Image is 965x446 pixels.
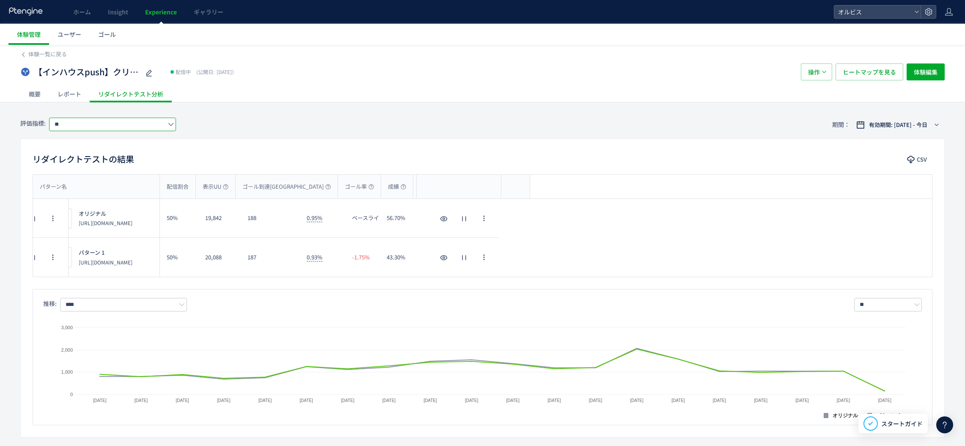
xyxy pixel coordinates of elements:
[713,398,726,403] text: [DATE]
[380,238,415,277] div: 43.30%
[382,398,396,403] text: [DATE]
[90,85,172,102] div: リダイレクトテスト分析
[833,413,858,418] text: オリジナル
[423,398,437,403] text: [DATE]
[881,419,923,428] span: スタートガイド
[917,153,927,166] span: CSV
[49,85,90,102] div: レポート
[352,253,370,262] span: -1.75%
[58,30,81,39] span: ユーザー
[79,249,104,257] span: パターン 1
[547,398,561,403] text: [DATE]
[754,398,767,403] text: [DATE]
[167,183,189,191] span: 配信割合
[307,214,322,222] span: 0.95%
[33,152,134,166] h2: リダイレクトテストの結果
[630,398,644,403] text: [DATE]
[43,299,57,308] span: 推移:
[61,369,73,374] text: 1,000
[73,8,91,16] span: ホーム
[506,398,520,403] text: [DATE]
[108,8,128,16] span: Insight
[194,8,223,16] span: ギャラリー
[20,119,46,127] span: 評価指標:
[465,398,478,403] text: [DATE]
[242,183,331,191] span: ゴール到達[GEOGRAPHIC_DATA]
[176,68,191,76] span: 配信中
[837,398,850,403] text: [DATE]
[145,8,177,16] span: Experience
[808,63,820,80] span: 操作
[70,392,73,397] text: 0
[832,118,850,132] span: 期間：
[79,259,132,266] p: https://pr.orbis.co.jp/cosmetics/clearful/331-1/
[28,50,67,58] span: 体験一覧に戻る
[258,398,272,403] text: [DATE]
[176,398,189,403] text: [DATE]
[93,398,107,403] text: [DATE]
[903,153,932,166] button: CSV
[836,63,903,80] button: ヒートマップを見る
[194,68,237,75] span: [DATE]）
[61,325,73,330] text: 3,000
[98,30,116,39] span: ゴール
[196,68,214,75] span: (公開日:
[795,398,809,403] text: [DATE]
[836,6,911,18] span: オルビス
[345,183,374,191] span: ゴール率
[160,238,198,277] div: 50%
[300,398,313,403] text: [DATE]
[241,238,300,277] div: 187
[34,66,140,78] span: 【インハウスpush】クリア_331vs331-1（アンケQ1変更）
[352,214,385,222] span: ベースライン
[198,238,241,277] div: 20,088
[307,253,322,262] span: 0.93%
[380,199,415,237] div: 56.70%
[876,413,901,418] text: パターン 1
[589,398,602,403] text: [DATE]
[341,398,355,403] text: [DATE]
[878,398,891,403] text: [DATE]
[843,63,896,80] span: ヒートマップを見る
[671,398,685,403] text: [DATE]
[801,63,832,80] button: 操作
[79,210,106,218] span: オリジナル
[198,199,241,237] div: 19,842
[79,219,132,226] p: https://pr.orbis.co.jp/cosmetics/clearful/331/
[869,121,927,129] span: 有効期間: [DATE] - 今日
[388,183,406,191] span: 成績
[17,30,41,39] span: 体験管理
[914,63,938,80] span: 体験編集
[61,347,73,352] text: 2,000
[851,118,945,132] button: 有効期間: [DATE] - 今日
[217,398,231,403] text: [DATE]
[907,63,945,80] button: 体験編集
[40,183,67,191] span: パターン名
[160,199,198,237] div: 50%
[241,199,300,237] div: 188
[135,398,148,403] text: [DATE]
[203,183,228,191] span: 表示UU
[20,85,49,102] div: 概要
